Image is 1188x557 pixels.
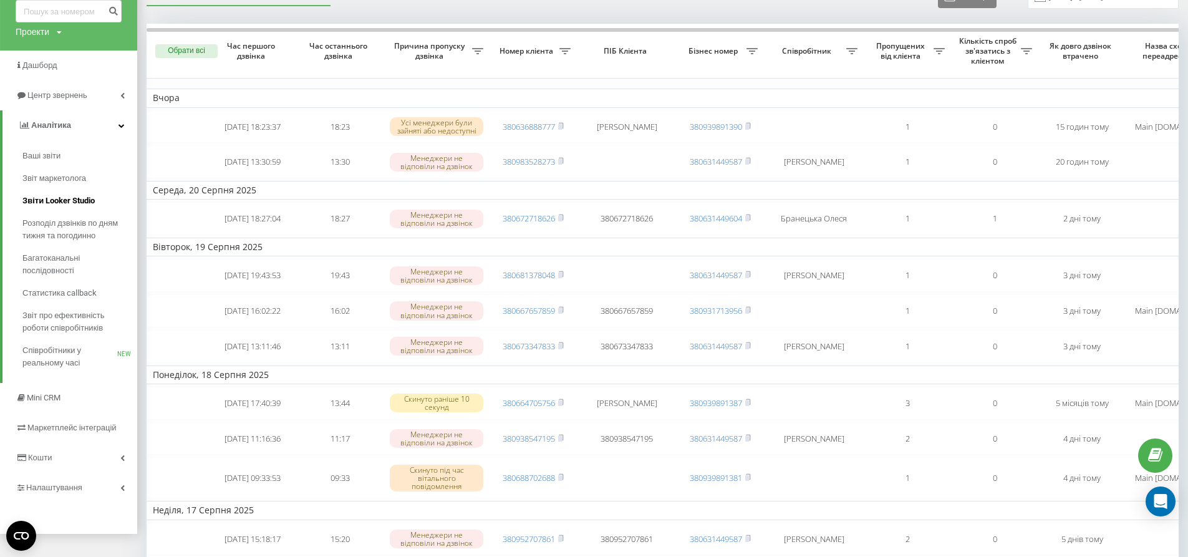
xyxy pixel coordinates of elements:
span: Кількість спроб зв'язатись з клієнтом [957,36,1021,65]
a: 380931713956 [690,305,742,316]
span: Налаштування [26,483,82,492]
td: 19:43 [296,259,384,292]
span: Звіти Looker Studio [22,195,95,207]
a: 380631449587 [690,533,742,545]
a: 380939891390 [690,121,742,132]
span: Звіт про ефективність роботи співробітників [22,309,131,334]
td: 0 [951,330,1038,363]
td: 0 [951,145,1038,178]
td: 2 [864,422,951,455]
div: Менеджери не відповіли на дзвінок [390,337,483,356]
a: 380939891387 [690,397,742,409]
a: 380636888777 [503,121,555,132]
div: Менеджери не відповіли на дзвінок [390,210,483,228]
td: 1 [864,202,951,235]
td: [PERSON_NAME] [764,330,864,363]
td: 1 [864,110,951,143]
div: Open Intercom Messenger [1146,487,1176,516]
td: Бранецька Олеся [764,202,864,235]
td: 0 [951,523,1038,556]
td: [DATE] 11:16:36 [209,422,296,455]
td: 18:27 [296,202,384,235]
td: 4 дні тому [1038,422,1126,455]
td: 2 дні тому [1038,202,1126,235]
a: 380952707861 [503,533,555,545]
span: Як довго дзвінок втрачено [1048,41,1116,61]
div: Усі менеджери були зайняті або недоступні [390,117,483,136]
a: Аналiтика [2,110,137,140]
span: Центр звернень [27,90,87,100]
span: Звіт маркетолога [22,172,86,185]
td: 380938547195 [577,422,677,455]
td: [PERSON_NAME] [577,110,677,143]
td: [DATE] 19:43:53 [209,259,296,292]
div: Скинуто під час вітального повідомлення [390,465,483,492]
td: [DATE] 17:40:39 [209,387,296,420]
span: Статистика callback [22,287,97,299]
span: Час останнього дзвінка [306,41,374,61]
div: Менеджери не відповіли на дзвінок [390,530,483,548]
a: Багатоканальні послідовності [22,247,137,282]
td: [PERSON_NAME] [764,259,864,292]
a: 380938547195 [503,433,555,444]
button: Open CMP widget [6,521,36,551]
td: 380673347833 [577,330,677,363]
a: 380664705756 [503,397,555,409]
span: Причина пропуску дзвінка [390,41,472,61]
td: 380952707861 [577,523,677,556]
td: 0 [951,422,1038,455]
a: 380983528273 [503,156,555,167]
td: [DATE] 13:30:59 [209,145,296,178]
a: 380631449587 [690,156,742,167]
td: 09:33 [296,457,384,498]
td: [PERSON_NAME] [764,523,864,556]
td: 3 дні тому [1038,294,1126,327]
td: 13:44 [296,387,384,420]
td: 20 годин тому [1038,145,1126,178]
td: [DATE] 09:33:53 [209,457,296,498]
td: 0 [951,110,1038,143]
span: Розподіл дзвінків по дням тижня та погодинно [22,217,131,242]
a: 380631449587 [690,341,742,352]
td: 0 [951,387,1038,420]
td: 1 [864,294,951,327]
td: 1 [864,330,951,363]
td: 2 [864,523,951,556]
a: 380673347833 [503,341,555,352]
td: 15 годин тому [1038,110,1126,143]
td: 0 [951,457,1038,498]
div: Проекти [16,26,49,38]
a: 380631449587 [690,433,742,444]
span: Mini CRM [27,393,60,402]
span: Співробітник [770,46,846,56]
td: 3 дні тому [1038,330,1126,363]
span: Співробітники у реальному часі [22,344,117,369]
a: Статистика callback [22,282,137,304]
div: Менеджери не відповіли на дзвінок [390,301,483,320]
td: 13:11 [296,330,384,363]
div: Скинуто раніше 10 секунд [390,394,483,412]
span: Аналiтика [31,120,71,130]
td: 18:23 [296,110,384,143]
td: 4 дні тому [1038,457,1126,498]
a: 380667657859 [503,305,555,316]
td: 5 місяців тому [1038,387,1126,420]
span: Кошти [28,453,52,462]
td: 1 [864,457,951,498]
button: Обрати всі [155,44,218,58]
td: [DATE] 18:27:04 [209,202,296,235]
td: 380667657859 [577,294,677,327]
a: Розподіл дзвінків по дням тижня та погодинно [22,212,137,247]
td: 16:02 [296,294,384,327]
td: 380672718626 [577,202,677,235]
div: Менеджери не відповіли на дзвінок [390,429,483,448]
a: 380939891381 [690,472,742,483]
td: [DATE] 18:23:37 [209,110,296,143]
td: [PERSON_NAME] [577,387,677,420]
span: Маркетплейс інтеграцій [27,423,117,432]
span: ПІБ Клієнта [587,46,666,56]
td: 0 [951,294,1038,327]
a: Звіт про ефективність роботи співробітників [22,304,137,339]
a: 380681378048 [503,269,555,281]
span: Пропущених від клієнта [870,41,934,61]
